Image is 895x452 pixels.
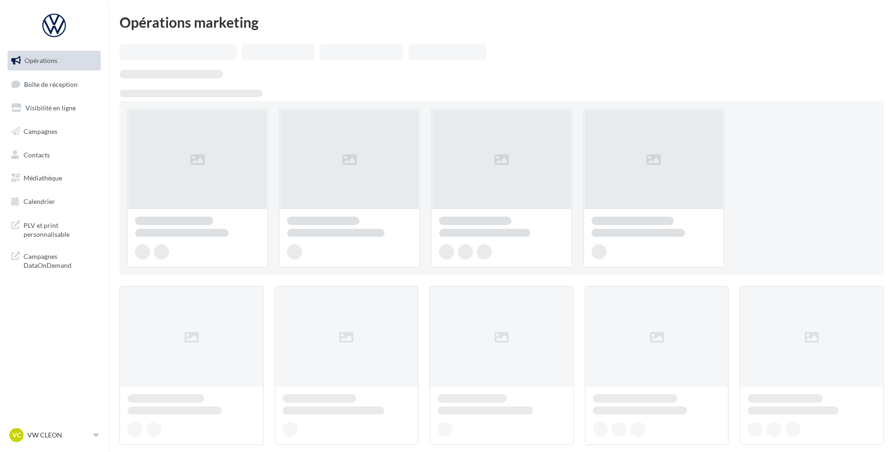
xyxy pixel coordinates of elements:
p: VW CLEON [27,430,90,440]
a: Opérations [6,51,103,70]
span: Médiathèque [24,174,62,182]
span: Calendrier [24,197,55,205]
div: Opérations marketing [120,15,884,29]
span: PLV et print personnalisable [24,219,97,239]
a: Visibilité en ligne [6,98,103,118]
a: PLV et print personnalisable [6,215,103,243]
a: Calendrier [6,192,103,211]
span: Campagnes DataOnDemand [24,250,97,270]
span: Boîte de réception [24,80,78,88]
a: VC VW CLEON [8,426,101,444]
a: Contacts [6,145,103,165]
span: Opérations [24,56,57,64]
a: Campagnes DataOnDemand [6,246,103,274]
span: VC [12,430,21,440]
a: Campagnes [6,122,103,141]
a: Médiathèque [6,168,103,188]
a: Boîte de réception [6,74,103,94]
span: Visibilité en ligne [25,104,76,112]
span: Campagnes [24,127,57,135]
span: Contacts [24,150,50,158]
